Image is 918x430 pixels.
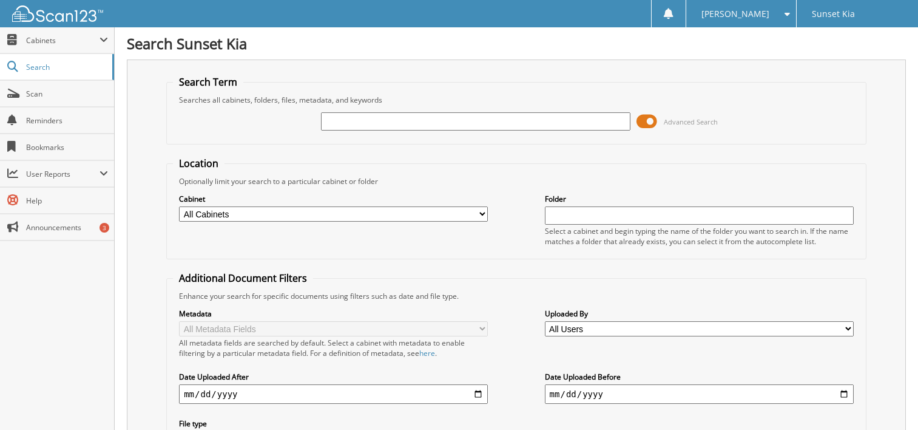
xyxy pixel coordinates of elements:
[545,194,854,204] label: Folder
[179,194,488,204] label: Cabinet
[12,5,103,22] img: scan123-logo-white.svg
[179,338,488,358] div: All metadata fields are searched by default. Select a cabinet with metadata to enable filtering b...
[26,196,108,206] span: Help
[545,309,854,319] label: Uploaded By
[173,271,313,285] legend: Additional Document Filters
[545,384,854,404] input: end
[26,142,108,152] span: Bookmarks
[812,10,855,18] span: Sunset Kia
[701,10,769,18] span: [PERSON_NAME]
[26,35,100,46] span: Cabinets
[127,33,906,53] h1: Search Sunset Kia
[173,75,243,89] legend: Search Term
[26,222,108,233] span: Announcements
[26,115,108,126] span: Reminders
[179,372,488,382] label: Date Uploaded After
[179,309,488,319] label: Metadata
[173,157,224,170] legend: Location
[179,418,488,429] label: File type
[173,291,860,301] div: Enhance your search for specific documents using filters such as date and file type.
[26,89,108,99] span: Scan
[173,95,860,105] div: Searches all cabinets, folders, files, metadata, and keywords
[100,223,109,233] div: 3
[26,62,106,72] span: Search
[26,169,100,179] span: User Reports
[545,226,854,247] div: Select a cabinet and begin typing the name of the folder you want to search in. If the name match...
[419,348,435,358] a: here
[173,176,860,186] div: Optionally limit your search to a particular cabinet or folder
[664,117,718,126] span: Advanced Search
[545,372,854,382] label: Date Uploaded Before
[179,384,488,404] input: start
